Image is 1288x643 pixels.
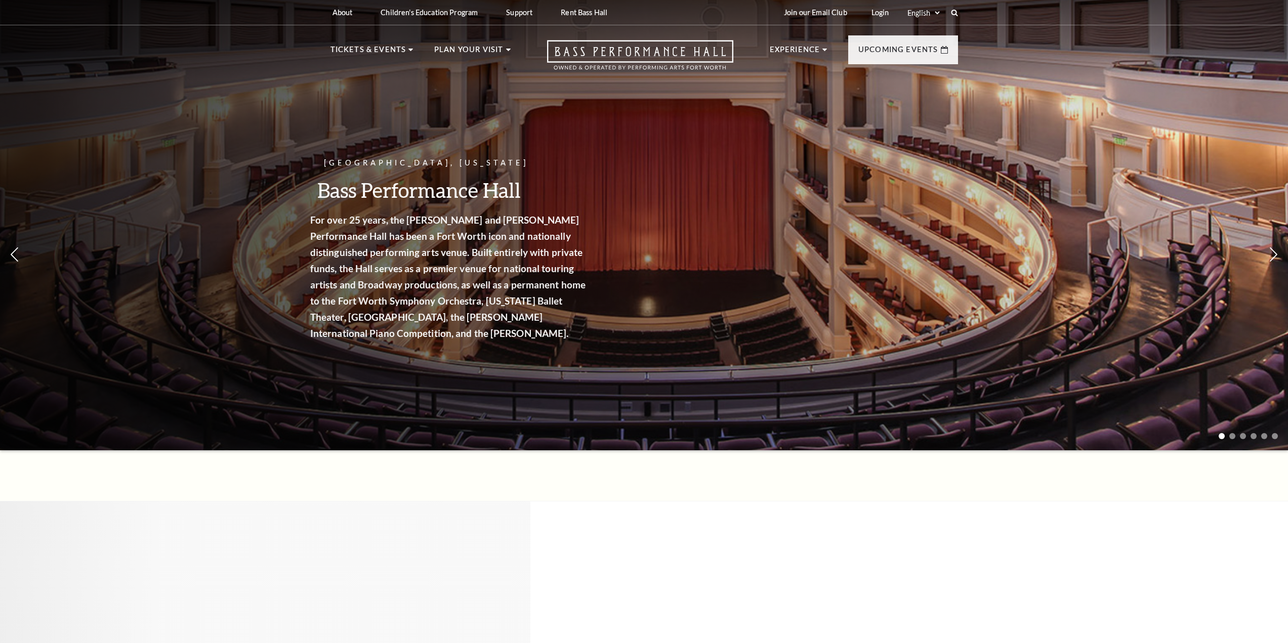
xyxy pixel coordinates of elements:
[326,214,602,339] strong: For over 25 years, the [PERSON_NAME] and [PERSON_NAME] Performance Hall has been a Fort Worth ico...
[561,8,607,17] p: Rent Bass Hall
[770,44,820,62] p: Experience
[381,8,478,17] p: Children's Education Program
[434,44,504,62] p: Plan Your Visit
[905,8,941,18] select: Select:
[326,157,605,169] p: [GEOGRAPHIC_DATA], [US_STATE]
[333,8,353,17] p: About
[330,44,406,62] p: Tickets & Events
[858,44,938,62] p: Upcoming Events
[506,8,532,17] p: Support
[326,177,605,203] h3: Bass Performance Hall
